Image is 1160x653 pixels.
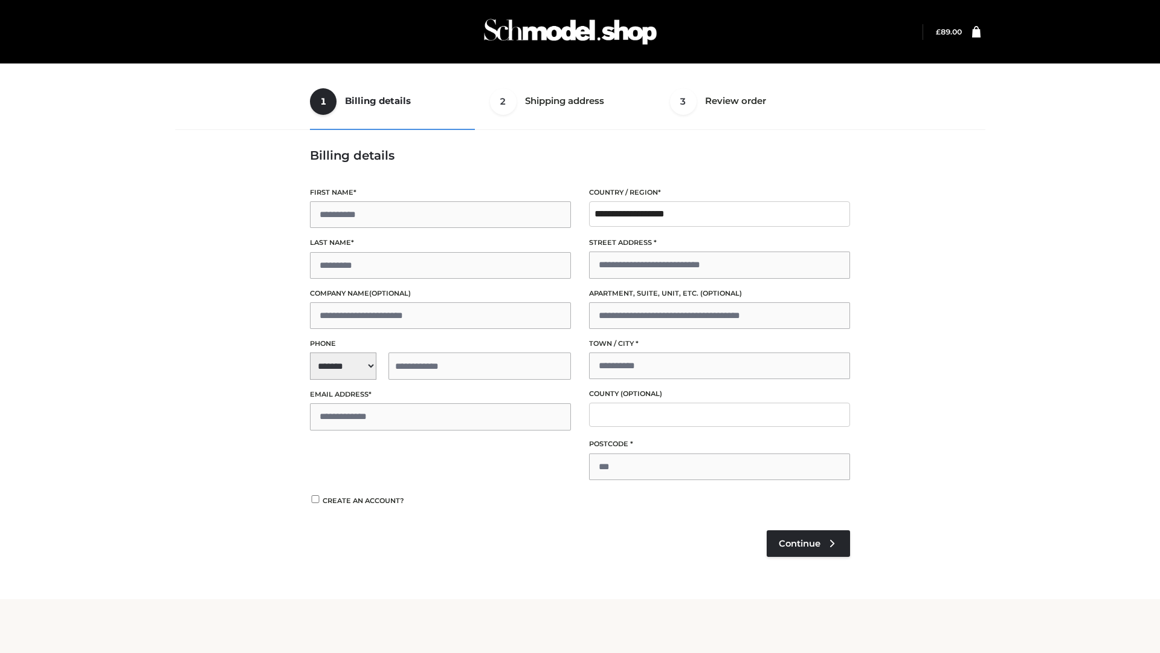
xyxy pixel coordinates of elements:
[589,438,850,450] label: Postcode
[310,495,321,503] input: Create an account?
[310,389,571,400] label: Email address
[480,8,661,56] img: Schmodel Admin 964
[323,496,404,505] span: Create an account?
[310,187,571,198] label: First name
[310,148,850,163] h3: Billing details
[936,27,962,36] bdi: 89.00
[700,289,742,297] span: (optional)
[589,187,850,198] label: Country / Region
[767,530,850,557] a: Continue
[310,338,571,349] label: Phone
[589,288,850,299] label: Apartment, suite, unit, etc.
[936,27,962,36] a: £89.00
[369,289,411,297] span: (optional)
[310,288,571,299] label: Company name
[936,27,941,36] span: £
[310,237,571,249] label: Last name
[779,538,820,549] span: Continue
[589,388,850,400] label: County
[589,338,850,349] label: Town / City
[589,237,850,249] label: Street address
[620,389,662,398] span: (optional)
